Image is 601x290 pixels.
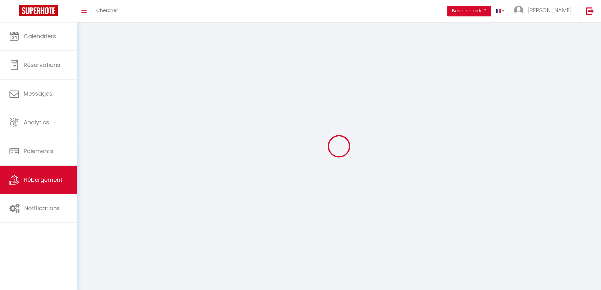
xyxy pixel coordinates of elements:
span: Chercher [96,7,118,14]
span: Hébergement [24,176,62,184]
span: Analytics [24,118,49,126]
span: Réservations [24,61,60,69]
span: [PERSON_NAME] [527,6,572,14]
img: Super Booking [19,5,58,16]
img: ... [514,6,523,15]
span: Paiements [24,147,53,155]
span: Calendriers [24,32,56,40]
span: Messages [24,90,52,98]
img: logout [586,7,594,15]
span: Notifications [24,204,60,212]
button: Ouvrir le widget de chat LiveChat [5,3,24,21]
button: Besoin d'aide ? [447,6,491,16]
